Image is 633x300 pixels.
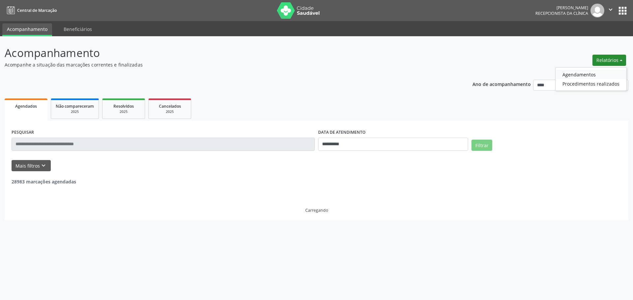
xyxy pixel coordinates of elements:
span: Não compareceram [56,103,94,109]
span: Resolvidos [113,103,134,109]
a: Procedimentos realizados [556,79,626,88]
div: 2025 [153,109,186,114]
a: Central de Marcação [5,5,57,16]
a: Acompanhamento [2,23,52,36]
ul: Relatórios [555,67,627,91]
button: Mais filtroskeyboard_arrow_down [12,160,51,172]
strong: 28983 marcações agendadas [12,178,76,185]
a: Agendamentos [556,70,626,79]
button:  [604,4,617,17]
div: 2025 [107,109,140,114]
button: Filtrar [471,140,492,151]
div: 2025 [56,109,94,114]
div: [PERSON_NAME] [535,5,588,11]
p: Acompanhe a situação das marcações correntes e finalizadas [5,61,441,68]
span: Recepcionista da clínica [535,11,588,16]
p: Acompanhamento [5,45,441,61]
img: img [590,4,604,17]
i: keyboard_arrow_down [40,162,47,169]
button: apps [617,5,628,16]
span: Central de Marcação [17,8,57,13]
div: Carregando [305,207,328,213]
i:  [607,6,614,13]
a: Beneficiários [59,23,97,35]
label: DATA DE ATENDIMENTO [318,127,366,138]
button: Relatórios [592,55,626,66]
label: PESQUISAR [12,127,34,138]
span: Agendados [15,103,37,109]
span: Cancelados [159,103,181,109]
p: Ano de acompanhamento [472,80,531,88]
